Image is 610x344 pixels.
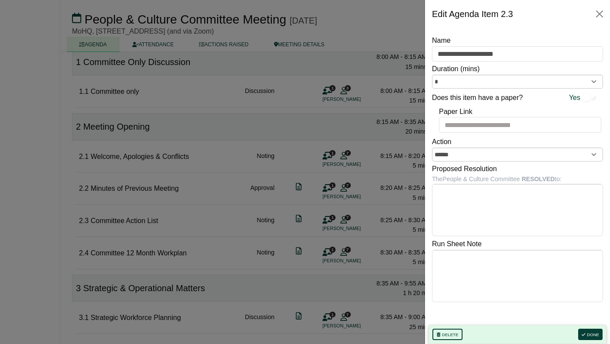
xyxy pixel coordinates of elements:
[432,238,482,250] label: Run Sheet Note
[432,329,463,340] button: Delete
[432,63,480,75] label: Duration (mins)
[521,175,555,182] b: RESOLVED
[432,7,513,21] div: Edit Agenda Item 2.3
[432,92,523,103] label: Does this item have a paper?
[439,106,473,117] label: Paper Link
[569,92,580,103] span: Yes
[593,7,607,21] button: Close
[432,136,451,148] label: Action
[432,174,603,184] div: The People & Culture Committee to:
[578,329,603,340] button: Done
[432,163,497,175] label: Proposed Resolution
[432,35,451,46] label: Name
